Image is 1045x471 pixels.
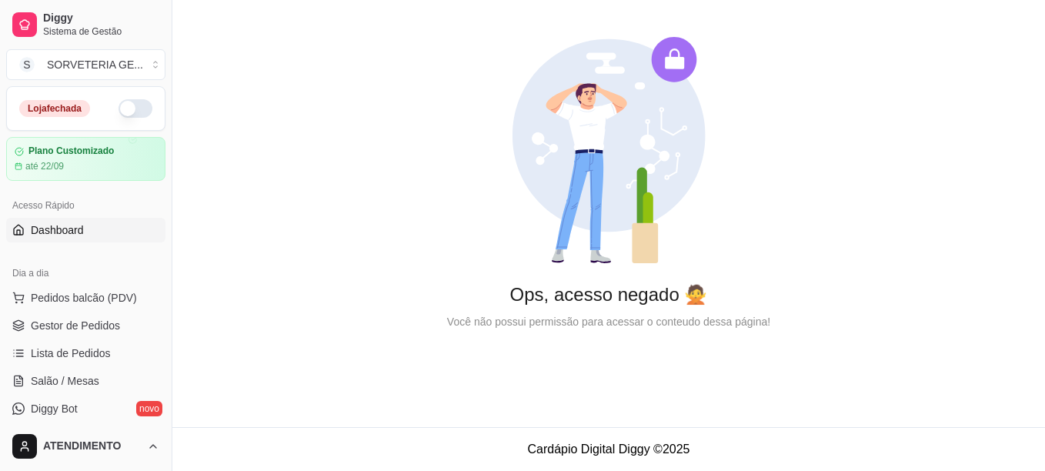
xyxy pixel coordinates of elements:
span: Gestor de Pedidos [31,318,120,333]
span: Diggy Bot [31,401,78,416]
article: Plano Customizado [28,145,114,157]
div: Loja fechada [19,100,90,117]
div: Você não possui permissão para acessar o conteudo dessa página! [197,313,1020,330]
a: DiggySistema de Gestão [6,6,165,43]
div: Ops, acesso negado 🙅 [197,282,1020,307]
span: ATENDIMENTO [43,439,141,453]
span: Lista de Pedidos [31,346,111,361]
a: Salão / Mesas [6,369,165,393]
button: ATENDIMENTO [6,428,165,465]
a: Diggy Botnovo [6,396,165,421]
span: S [19,57,35,72]
a: Plano Customizadoaté 22/09 [6,137,165,181]
button: Pedidos balcão (PDV) [6,286,165,310]
button: Select a team [6,49,165,80]
span: Sistema de Gestão [43,25,159,38]
a: Lista de Pedidos [6,341,165,366]
span: Dashboard [31,222,84,238]
button: Alterar Status [119,99,152,118]
div: Dia a dia [6,261,165,286]
span: Diggy [43,12,159,25]
div: SORVETERIA GE ... [47,57,143,72]
div: Acesso Rápido [6,193,165,218]
a: Dashboard [6,218,165,242]
a: Gestor de Pedidos [6,313,165,338]
span: Salão / Mesas [31,373,99,389]
footer: Cardápio Digital Diggy © 2025 [172,427,1045,471]
span: Pedidos balcão (PDV) [31,290,137,306]
article: até 22/09 [25,160,64,172]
